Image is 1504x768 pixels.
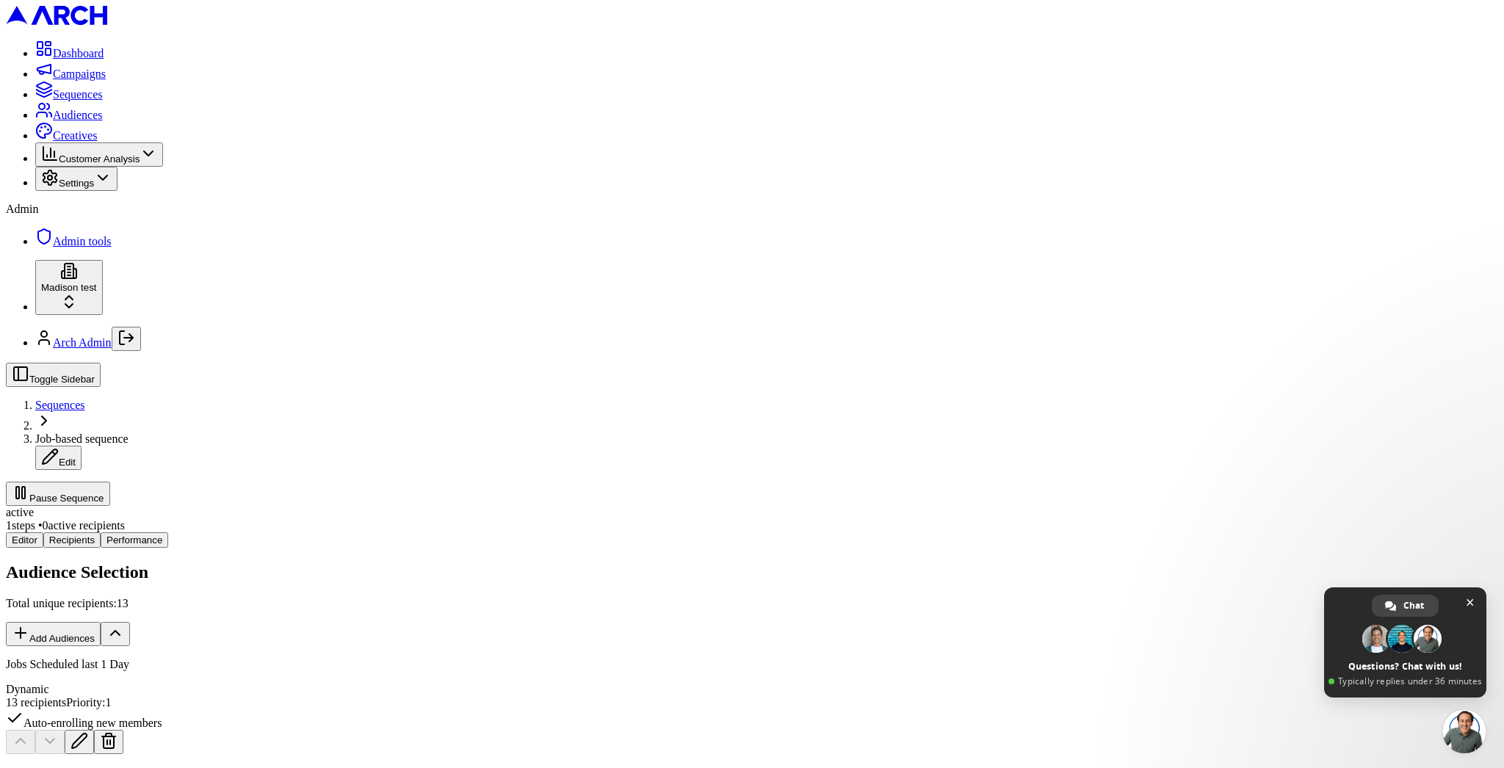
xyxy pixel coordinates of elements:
span: Dashboard [53,47,104,59]
span: Job-based sequence [35,432,129,445]
a: Sequences [35,88,103,101]
h2: Audience Selection [6,562,1498,582]
div: active [6,506,1498,519]
p: Jobs Scheduled last 1 Day [6,658,1498,671]
span: Settings [59,178,94,189]
button: Recipients [43,532,101,548]
span: Chat [1403,595,1424,617]
span: 13 recipients [6,696,66,709]
span: 1 steps • 0 active recipients [6,519,125,532]
span: Campaigns [53,68,106,80]
span: Creatives [53,129,97,142]
button: Add Audiences [6,622,101,646]
button: Customer Analysis [35,142,163,167]
span: Priority: 1 [66,696,111,709]
span: Toggle Sidebar [29,374,95,385]
a: Audiences [35,109,103,121]
a: Campaigns [35,68,106,80]
span: Madison test [41,282,97,293]
div: Admin [6,203,1498,216]
a: Dashboard [35,47,104,59]
div: Dynamic [6,683,1498,696]
span: Sequences [53,88,103,101]
a: Admin tools [35,235,112,247]
p: Total unique recipients: 13 [6,597,1498,610]
a: Creatives [35,129,97,142]
span: Auto-enrolling new members [6,717,162,729]
button: Editor [6,532,43,548]
span: Admin tools [53,235,112,247]
button: Edit [35,446,82,470]
nav: breadcrumb [6,399,1498,470]
button: Toggle Sidebar [6,363,101,387]
button: Madison test [35,260,103,315]
a: Arch Admin [53,336,112,349]
a: Sequences [35,399,85,411]
button: Pause Sequence [6,482,110,506]
a: Chat [1372,595,1439,617]
span: Customer Analysis [59,153,140,164]
span: Edit [59,457,76,468]
button: Log out [112,327,141,351]
button: Performance [101,532,168,548]
button: Settings [35,167,117,191]
span: Audiences [53,109,103,121]
a: Close chat [1442,709,1486,753]
span: Close chat [1462,595,1478,610]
